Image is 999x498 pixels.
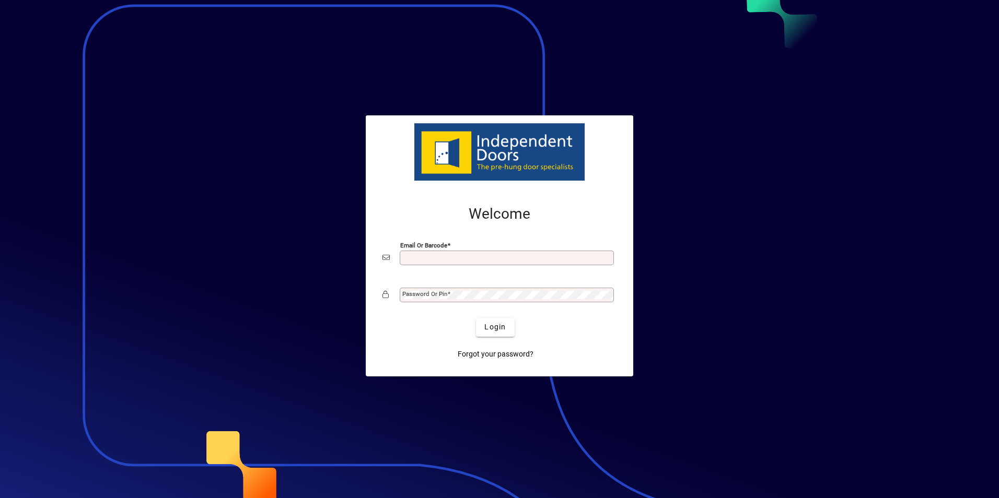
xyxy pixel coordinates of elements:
button: Login [476,318,514,337]
span: Forgot your password? [458,349,533,360]
span: Login [484,322,506,333]
mat-label: Email or Barcode [400,241,447,248]
h2: Welcome [382,205,617,223]
a: Forgot your password? [454,345,538,364]
mat-label: Password or Pin [402,290,447,298]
